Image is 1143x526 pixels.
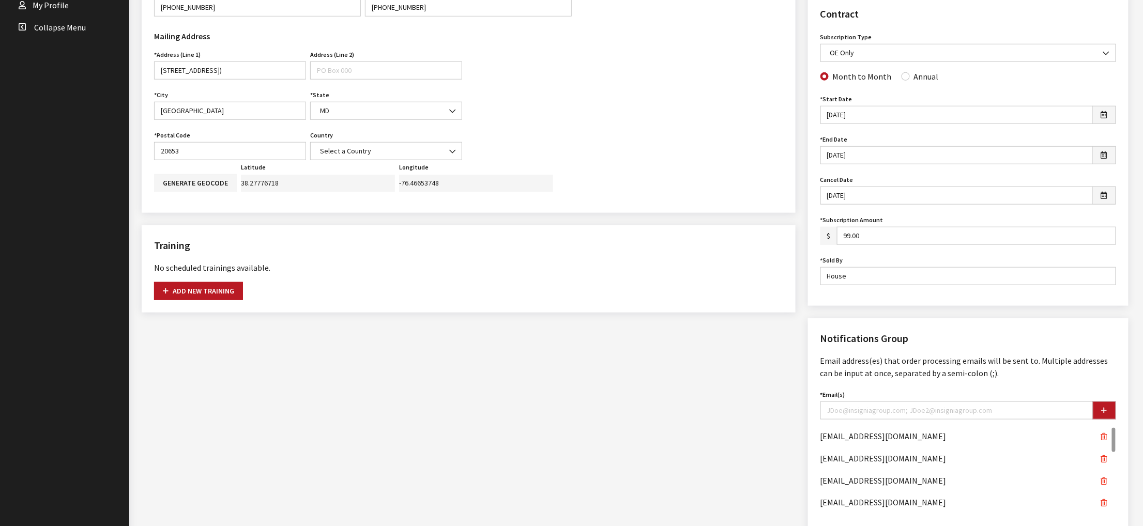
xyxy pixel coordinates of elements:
[820,95,852,104] label: Start Date
[399,163,429,172] label: Longitude
[310,131,333,140] label: Country
[820,135,848,144] label: End Date
[317,105,455,116] span: MD
[310,102,462,120] span: MD
[154,142,306,160] input: 29730
[820,215,883,225] label: Subscription Amount
[827,48,1109,58] span: OE Only
[820,227,837,245] span: $
[310,90,329,100] label: State
[820,450,947,465] span: [EMAIL_ADDRESS][DOMAIN_NAME]
[154,174,237,192] button: Generate geocode
[163,286,234,296] span: Add new training
[154,102,306,120] input: Rock Hill
[1092,187,1116,205] button: Open date picker
[33,1,69,11] span: My Profile
[310,142,462,160] span: Select a Country
[1092,450,1116,468] button: Remove the email
[154,30,462,42] h3: Mailing Address
[820,390,845,399] label: Email(s)
[1092,428,1116,446] button: Remove the email
[820,401,1093,420] input: JDoe@insigniagroup.com; JDoe2@insigniagroup.com
[820,44,1116,62] span: OE Only
[34,22,86,33] span: Collapse Menu
[820,494,947,509] span: [EMAIL_ADDRESS][DOMAIN_NAME]
[820,6,1116,22] h2: Contract
[154,261,783,274] div: No scheduled trainings available.
[1092,106,1116,124] button: Open date picker
[154,131,190,140] label: Postal Code
[820,146,1093,164] input: M/d/yyyy
[833,70,892,83] label: Month to Month
[1092,146,1116,164] button: Open date picker
[1092,472,1116,490] button: Remove the email
[820,256,843,265] label: Sold By
[154,238,783,253] h2: Training
[820,187,1093,205] input: M/d/yyyy
[914,70,939,83] label: Annual
[154,50,201,59] label: Address (Line 1)
[820,33,872,42] label: Subscription Type
[310,61,462,80] input: PO Box 000
[154,90,168,100] label: City
[1093,401,1116,420] button: Add
[317,146,455,157] span: Select a Country
[154,61,306,80] input: 153 South Oakland Avenue
[820,428,947,442] span: [EMAIL_ADDRESS][DOMAIN_NAME]
[1092,494,1116,513] button: Remove the email
[820,472,947,487] span: [EMAIL_ADDRESS][DOMAIN_NAME]
[837,227,1116,245] input: 99.00
[820,175,854,184] label: Cancel Date
[820,267,1116,285] input: John Doe
[820,354,1116,379] p: Email address(es) that order processing emails will be sent to. Multiple addresses can be input a...
[241,163,266,172] label: Latitude
[154,282,243,300] button: Add new training
[820,106,1093,124] input: M/d/yyyy
[820,331,1116,346] h2: Notifications Group
[310,50,354,59] label: Address (Line 2)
